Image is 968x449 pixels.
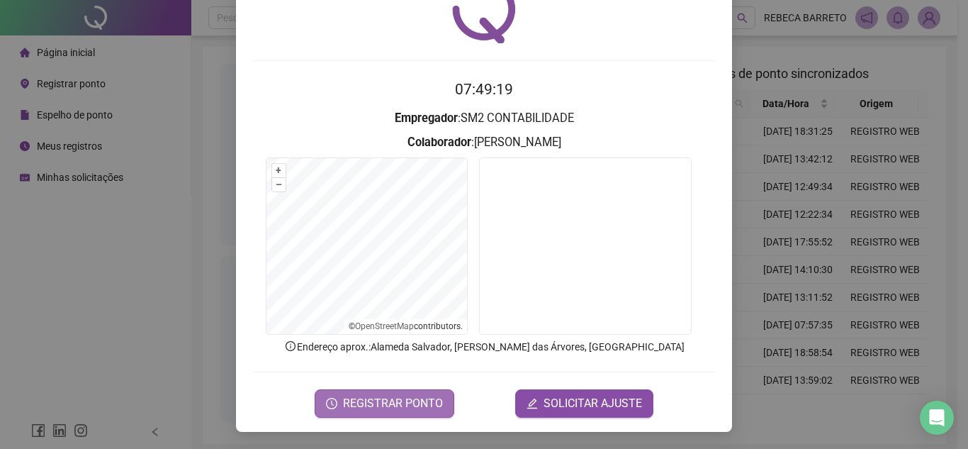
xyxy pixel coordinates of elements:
[343,395,443,412] span: REGISTRAR PONTO
[253,109,715,128] h3: : SM2 CONTABILIDADE
[395,111,458,125] strong: Empregador
[349,321,463,331] li: © contributors.
[315,389,454,418] button: REGISTRAR PONTO
[326,398,337,409] span: clock-circle
[407,135,471,149] strong: Colaborador
[455,81,513,98] time: 07:49:19
[527,398,538,409] span: edit
[272,178,286,192] button: –
[515,389,653,418] button: editSOLICITAR AJUSTE
[253,339,715,355] p: Endereço aprox. : Alameda Salvador, [PERSON_NAME] das Árvores, [GEOGRAPHIC_DATA]
[355,321,414,331] a: OpenStreetMap
[920,401,954,435] div: Open Intercom Messenger
[253,133,715,152] h3: : [PERSON_NAME]
[272,164,286,177] button: +
[544,395,642,412] span: SOLICITAR AJUSTE
[284,340,297,353] span: info-circle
